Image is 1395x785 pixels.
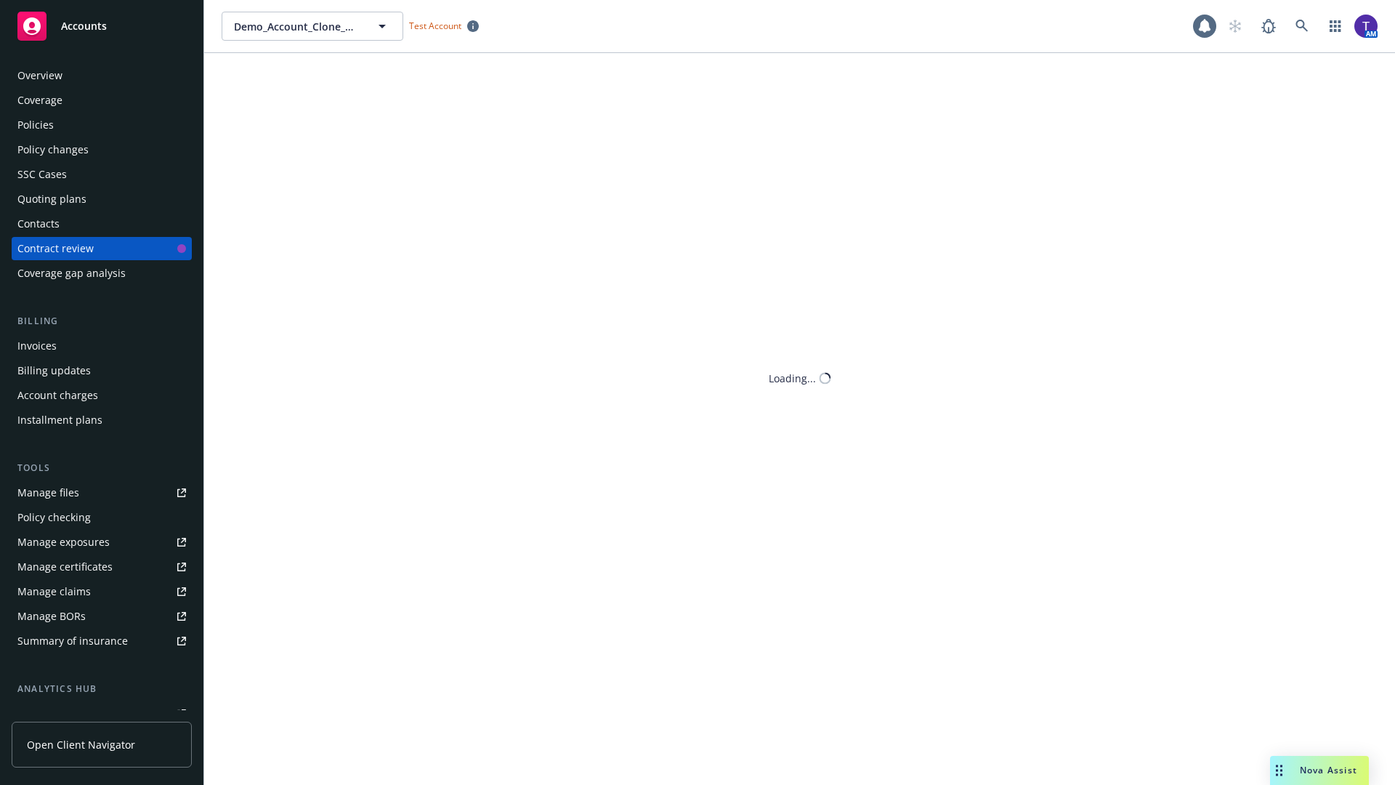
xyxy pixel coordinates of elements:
[1321,12,1350,41] a: Switch app
[12,237,192,260] a: Contract review
[17,188,86,211] div: Quoting plans
[12,89,192,112] a: Coverage
[12,262,192,285] a: Coverage gap analysis
[1270,756,1369,785] button: Nova Assist
[12,682,192,696] div: Analytics hub
[12,629,192,653] a: Summary of insurance
[1221,12,1250,41] a: Start snowing
[409,20,461,32] span: Test Account
[12,314,192,329] div: Billing
[12,163,192,186] a: SSC Cases
[12,605,192,628] a: Manage BORs
[17,481,79,504] div: Manage files
[17,64,62,87] div: Overview
[12,188,192,211] a: Quoting plans
[17,531,110,554] div: Manage exposures
[1300,764,1357,776] span: Nova Assist
[27,737,135,752] span: Open Client Navigator
[12,531,192,554] a: Manage exposures
[61,20,107,32] span: Accounts
[12,113,192,137] a: Policies
[17,262,126,285] div: Coverage gap analysis
[17,555,113,579] div: Manage certificates
[17,629,128,653] div: Summary of insurance
[17,334,57,358] div: Invoices
[12,580,192,603] a: Manage claims
[769,371,816,386] div: Loading...
[17,408,102,432] div: Installment plans
[1254,12,1283,41] a: Report a Bug
[17,605,86,628] div: Manage BORs
[403,18,485,33] span: Test Account
[17,212,60,235] div: Contacts
[234,19,360,34] span: Demo_Account_Clone_QA_CR_Tests_Demo
[17,163,67,186] div: SSC Cases
[1270,756,1288,785] div: Drag to move
[12,64,192,87] a: Overview
[17,506,91,529] div: Policy checking
[12,461,192,475] div: Tools
[12,359,192,382] a: Billing updates
[1287,12,1317,41] a: Search
[12,408,192,432] a: Installment plans
[17,580,91,603] div: Manage claims
[12,138,192,161] a: Policy changes
[12,212,192,235] a: Contacts
[17,702,138,725] div: Loss summary generator
[17,89,62,112] div: Coverage
[12,6,192,47] a: Accounts
[1354,15,1378,38] img: photo
[12,334,192,358] a: Invoices
[12,481,192,504] a: Manage files
[12,702,192,725] a: Loss summary generator
[17,359,91,382] div: Billing updates
[12,384,192,407] a: Account charges
[222,12,403,41] button: Demo_Account_Clone_QA_CR_Tests_Demo
[17,138,89,161] div: Policy changes
[17,384,98,407] div: Account charges
[12,555,192,579] a: Manage certificates
[12,506,192,529] a: Policy checking
[17,113,54,137] div: Policies
[17,237,94,260] div: Contract review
